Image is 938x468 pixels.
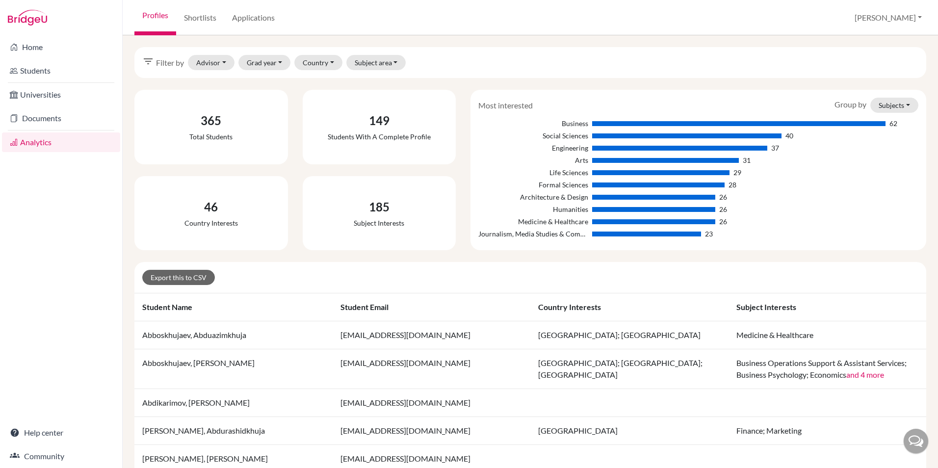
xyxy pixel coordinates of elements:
[729,321,927,349] td: Medicine & Healthcare
[478,180,588,190] div: Formal Sciences
[785,130,793,141] div: 40
[2,446,120,466] a: Community
[134,293,333,321] th: Student name
[478,155,588,165] div: Arts
[294,55,342,70] button: Country
[729,349,927,389] td: Business Operations Support & Assistant Services; Business Psychology; Economics
[333,417,531,445] td: [EMAIL_ADDRESS][DOMAIN_NAME]
[142,55,154,67] i: filter_list
[354,198,404,216] div: 185
[889,118,897,129] div: 62
[719,192,727,202] div: 26
[346,55,406,70] button: Subject area
[530,349,729,389] td: [GEOGRAPHIC_DATA]; [GEOGRAPHIC_DATA]; [GEOGRAPHIC_DATA]
[2,85,120,104] a: Universities
[478,118,588,129] div: Business
[478,229,588,239] div: Journalism, Media Studies & Communication
[471,100,540,111] div: Most interested
[2,37,120,57] a: Home
[354,218,404,228] div: Subject interests
[134,349,333,389] td: Abboskhujaev, [PERSON_NAME]
[478,130,588,141] div: Social Sciences
[333,293,531,321] th: Student email
[719,204,727,214] div: 26
[729,293,927,321] th: Subject interests
[846,369,884,381] button: and 4 more
[328,131,431,142] div: Students with a complete profile
[729,417,927,445] td: Finance; Marketing
[771,143,779,153] div: 37
[743,155,751,165] div: 31
[478,204,588,214] div: Humanities
[333,321,531,349] td: [EMAIL_ADDRESS][DOMAIN_NAME]
[328,112,431,130] div: 149
[827,98,926,113] div: Group by
[134,321,333,349] td: Abboskhujaev, Abduazimkhuja
[2,61,120,80] a: Students
[2,108,120,128] a: Documents
[870,98,918,113] button: Subjects
[189,131,233,142] div: Total students
[188,55,234,70] button: Advisor
[530,417,729,445] td: [GEOGRAPHIC_DATA]
[705,229,713,239] div: 23
[8,10,47,26] img: Bridge-U
[134,417,333,445] td: [PERSON_NAME], Abdurashidkhuja
[719,216,727,227] div: 26
[530,293,729,321] th: Country interests
[478,216,588,227] div: Medicine & Healthcare
[478,192,588,202] div: Architecture & Design
[189,112,233,130] div: 365
[134,389,333,417] td: Abdikarimov, [PERSON_NAME]
[333,349,531,389] td: [EMAIL_ADDRESS][DOMAIN_NAME]
[2,423,120,442] a: Help center
[850,8,926,27] button: [PERSON_NAME]
[478,167,588,178] div: Life Sciences
[733,167,741,178] div: 29
[238,55,291,70] button: Grad year
[156,57,184,69] span: Filter by
[2,132,120,152] a: Analytics
[142,270,215,285] a: Export this to CSV
[478,143,588,153] div: Engineering
[333,389,531,417] td: [EMAIL_ADDRESS][DOMAIN_NAME]
[184,198,238,216] div: 46
[184,218,238,228] div: Country interests
[530,321,729,349] td: [GEOGRAPHIC_DATA]; [GEOGRAPHIC_DATA]
[729,180,736,190] div: 28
